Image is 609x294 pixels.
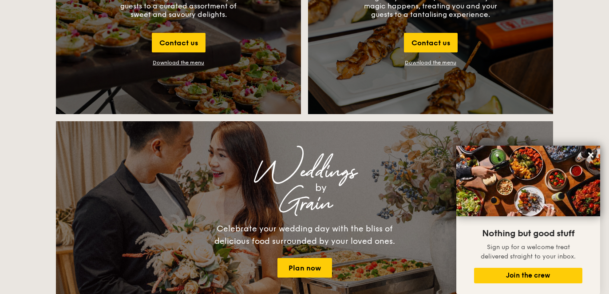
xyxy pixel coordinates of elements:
[405,60,456,66] a: Download the menu
[482,228,574,239] span: Nothing but good stuff
[584,148,598,162] button: Close
[481,243,576,260] span: Sign up for a welcome treat delivered straight to your inbox.
[277,258,332,278] a: Plan now
[134,164,475,180] div: Weddings
[153,60,204,66] div: Download the menu
[456,146,600,216] img: DSC07876-Edit02-Large.jpeg
[474,268,582,283] button: Join the crew
[404,33,458,52] div: Contact us
[205,222,404,247] div: Celebrate your wedding day with the bliss of delicious food surrounded by your loved ones.
[134,196,475,212] div: Grain
[167,180,475,196] div: by
[152,33,206,52] div: Contact us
